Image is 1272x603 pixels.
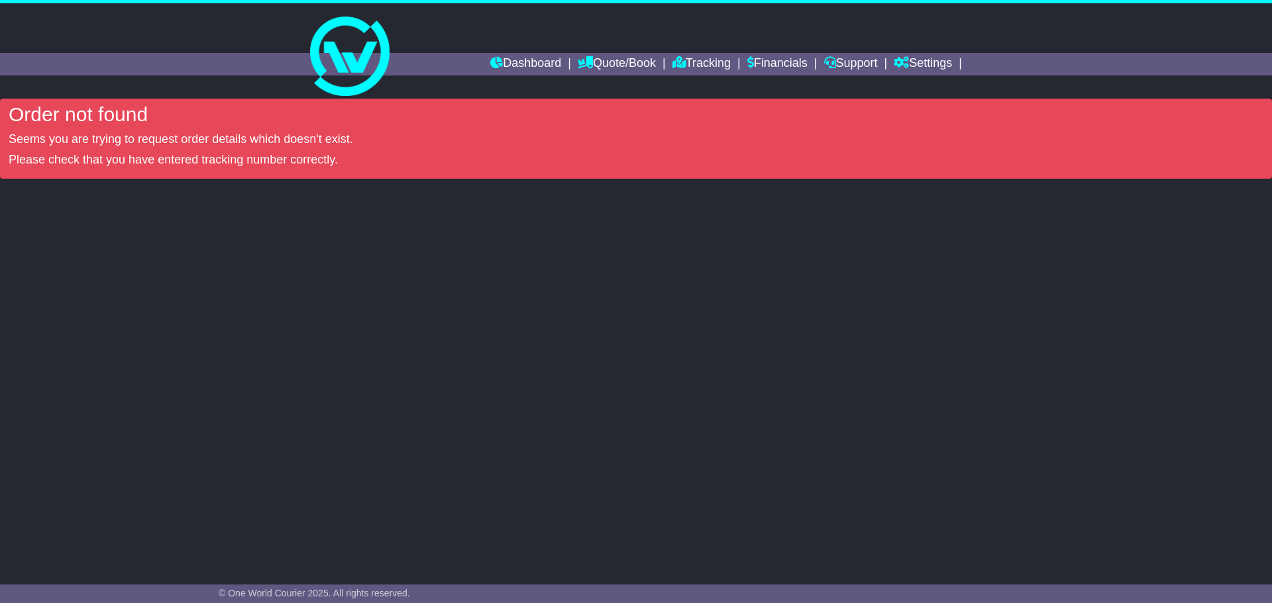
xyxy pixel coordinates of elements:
a: Support [824,53,878,75]
a: Financials [747,53,808,75]
a: Dashboard [490,53,561,75]
span: © One World Courier 2025. All rights reserved. [219,588,410,598]
p: Seems you are trying to request order details which doesn't exist. [9,132,1263,147]
p: Please check that you have entered tracking number correctly. [9,153,1263,167]
a: Tracking [672,53,731,75]
h4: Order not found [9,103,1263,125]
a: Settings [894,53,952,75]
a: Quote/Book [578,53,656,75]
